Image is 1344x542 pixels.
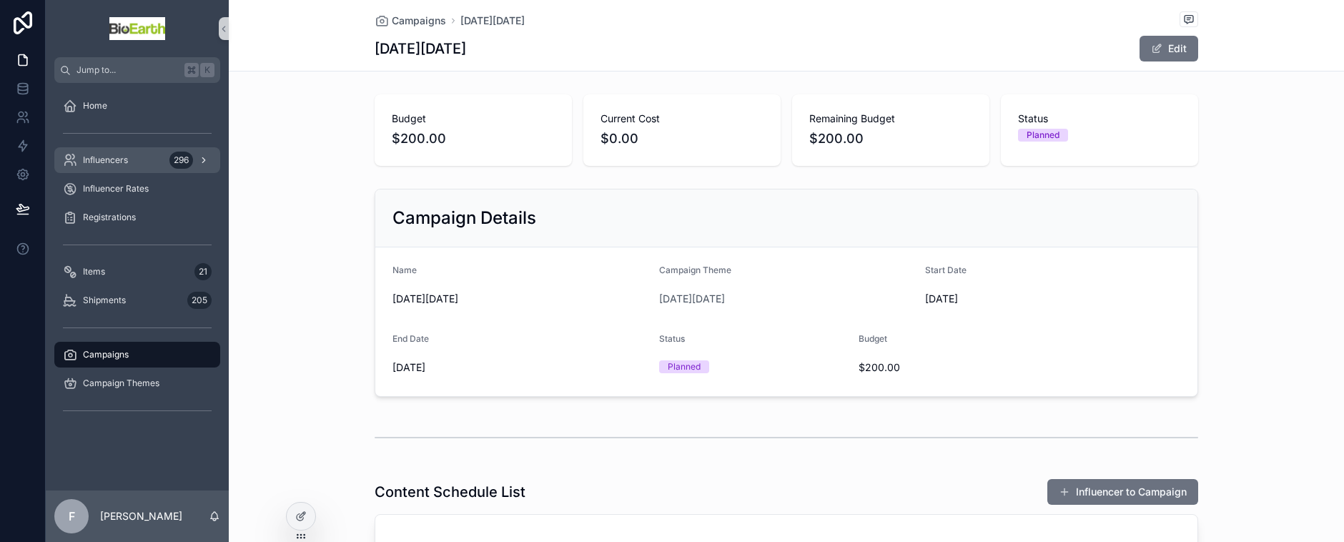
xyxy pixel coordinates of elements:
[925,265,967,275] span: Start Date
[54,205,220,230] a: Registrations
[1,69,27,94] iframe: Spotlight
[54,370,220,396] a: Campaign Themes
[83,183,149,194] span: Influencer Rates
[392,207,536,230] h2: Campaign Details
[809,129,972,149] span: $200.00
[76,64,179,76] span: Jump to...
[1047,479,1198,505] button: Influencer to Campaign
[83,154,128,166] span: Influencers
[83,266,105,277] span: Items
[1027,129,1059,142] div: Planned
[392,112,555,126] span: Budget
[54,259,220,285] a: Items21
[659,333,685,344] span: Status
[601,129,764,149] span: $0.00
[392,333,429,344] span: End Date
[375,39,466,59] h1: [DATE][DATE]
[375,482,525,502] h1: Content Schedule List
[83,349,129,360] span: Campaigns
[69,508,75,525] span: F
[460,14,525,28] a: [DATE][DATE]
[659,292,725,306] a: [DATE][DATE]
[392,129,555,149] span: $200.00
[54,93,220,119] a: Home
[194,263,212,280] div: 21
[100,509,182,523] p: [PERSON_NAME]
[83,212,136,223] span: Registrations
[187,292,212,309] div: 205
[668,360,701,373] div: Planned
[859,360,1047,375] span: $200.00
[109,17,165,40] img: App logo
[1140,36,1198,61] button: Edit
[54,147,220,173] a: Influencers296
[601,112,764,126] span: Current Cost
[202,64,213,76] span: K
[392,14,446,28] span: Campaigns
[169,152,193,169] div: 296
[392,360,648,375] span: [DATE]
[54,57,220,83] button: Jump to...K
[46,83,229,440] div: scrollable content
[54,287,220,313] a: Shipments205
[659,265,731,275] span: Campaign Theme
[392,292,648,306] span: [DATE][DATE]
[54,342,220,368] a: Campaigns
[392,265,417,275] span: Name
[83,378,159,389] span: Campaign Themes
[859,333,887,344] span: Budget
[1018,112,1181,126] span: Status
[83,295,126,306] span: Shipments
[925,292,1180,306] span: [DATE]
[54,176,220,202] a: Influencer Rates
[809,112,972,126] span: Remaining Budget
[83,100,107,112] span: Home
[375,14,446,28] a: Campaigns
